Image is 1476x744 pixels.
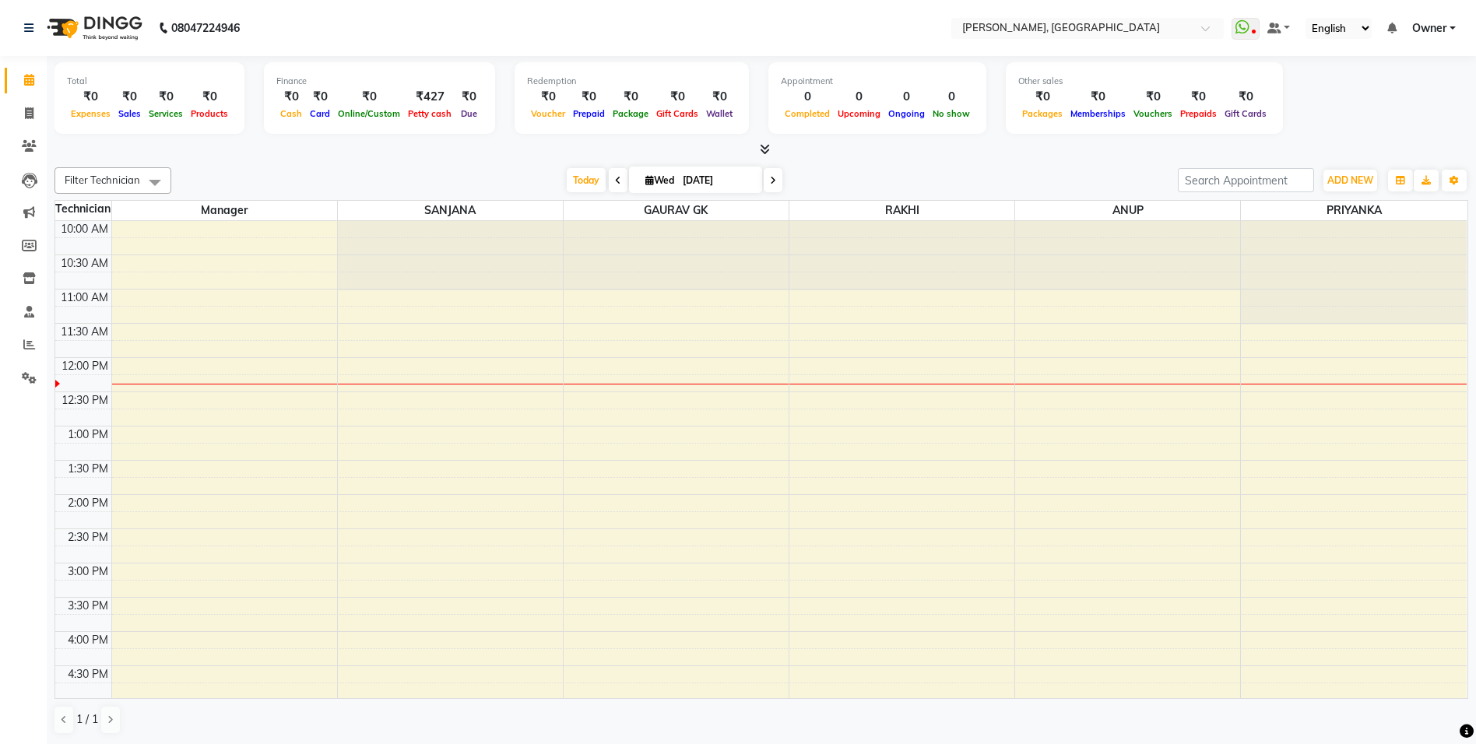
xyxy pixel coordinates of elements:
[55,201,111,217] div: Technician
[187,88,232,106] div: ₹0
[145,88,187,106] div: ₹0
[67,108,114,119] span: Expenses
[58,324,111,340] div: 11:30 AM
[527,75,736,88] div: Redemption
[834,108,884,119] span: Upcoming
[834,88,884,106] div: 0
[145,108,187,119] span: Services
[65,563,111,580] div: 3:00 PM
[65,426,111,443] div: 1:00 PM
[457,108,481,119] span: Due
[338,201,563,220] span: SANJANA
[527,88,569,106] div: ₹0
[1067,88,1130,106] div: ₹0
[67,88,114,106] div: ₹0
[187,108,232,119] span: Products
[884,88,929,106] div: 0
[652,88,702,106] div: ₹0
[1130,108,1176,119] span: Vouchers
[1015,201,1240,220] span: ANUP
[1221,108,1270,119] span: Gift Cards
[114,108,145,119] span: Sales
[1323,170,1377,191] button: ADD NEW
[171,6,240,50] b: 08047224946
[1241,201,1467,220] span: PRIYANKA
[569,108,609,119] span: Prepaid
[58,358,111,374] div: 12:00 PM
[1412,20,1446,37] span: Owner
[58,392,111,409] div: 12:30 PM
[58,290,111,306] div: 11:00 AM
[1221,88,1270,106] div: ₹0
[112,201,337,220] span: Manager
[567,168,606,192] span: Today
[65,495,111,511] div: 2:00 PM
[781,75,974,88] div: Appointment
[569,88,609,106] div: ₹0
[114,88,145,106] div: ₹0
[929,88,974,106] div: 0
[58,221,111,237] div: 10:00 AM
[65,174,140,186] span: Filter Technician
[455,88,483,106] div: ₹0
[65,461,111,477] div: 1:30 PM
[527,108,569,119] span: Voucher
[1018,75,1270,88] div: Other sales
[929,108,974,119] span: No show
[641,174,678,186] span: Wed
[1067,108,1130,119] span: Memberships
[58,255,111,272] div: 10:30 AM
[404,88,455,106] div: ₹427
[276,88,306,106] div: ₹0
[306,108,334,119] span: Card
[609,88,652,106] div: ₹0
[1327,174,1373,186] span: ADD NEW
[781,88,834,106] div: 0
[884,108,929,119] span: Ongoing
[1176,108,1221,119] span: Prepaids
[276,108,306,119] span: Cash
[609,108,652,119] span: Package
[702,108,736,119] span: Wallet
[334,88,404,106] div: ₹0
[1018,88,1067,106] div: ₹0
[65,529,111,546] div: 2:30 PM
[76,711,98,728] span: 1 / 1
[404,108,455,119] span: Petty cash
[781,108,834,119] span: Completed
[1178,168,1314,192] input: Search Appointment
[678,169,756,192] input: 2025-09-03
[1176,88,1221,106] div: ₹0
[65,632,111,648] div: 4:00 PM
[1018,108,1067,119] span: Packages
[40,6,146,50] img: logo
[1130,88,1176,106] div: ₹0
[67,75,232,88] div: Total
[65,666,111,683] div: 4:30 PM
[789,201,1014,220] span: RAKHI
[652,108,702,119] span: Gift Cards
[276,75,483,88] div: Finance
[564,201,789,220] span: GAURAV GK
[306,88,334,106] div: ₹0
[702,88,736,106] div: ₹0
[65,598,111,614] div: 3:30 PM
[334,108,404,119] span: Online/Custom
